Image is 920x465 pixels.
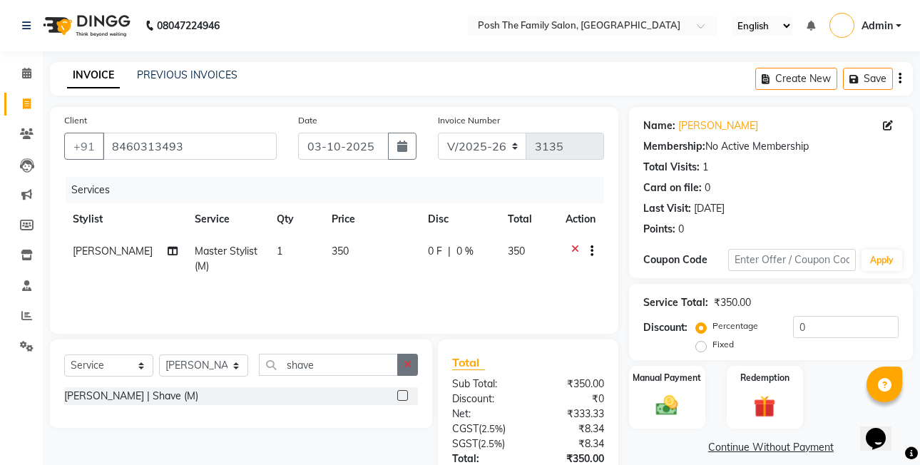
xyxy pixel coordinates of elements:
div: 0 [705,180,710,195]
div: Net: [441,407,528,421]
label: Client [64,114,87,127]
div: ( ) [441,421,528,436]
div: ₹350.00 [528,377,614,392]
div: 0 [678,222,684,237]
input: Enter Offer / Coupon Code [728,249,856,271]
span: SGST [452,437,478,450]
div: Sub Total: [441,377,528,392]
div: ₹333.33 [528,407,614,421]
span: 350 [332,245,349,257]
span: Total [452,355,485,370]
div: Name: [643,118,675,133]
span: Master Stylist (M) [195,245,257,272]
a: Continue Without Payment [632,440,910,455]
div: Discount: [441,392,528,407]
th: Price [323,203,419,235]
th: Total [499,203,557,235]
b: 08047224946 [157,6,220,46]
a: INVOICE [67,63,120,88]
a: [PERSON_NAME] [678,118,758,133]
input: Search by Name/Mobile/Email/Code [103,133,277,160]
a: PREVIOUS INVOICES [137,68,237,81]
th: Qty [268,203,323,235]
div: Services [66,177,615,203]
span: 0 % [456,244,474,259]
button: Save [843,68,893,90]
input: Search or Scan [259,354,398,376]
button: Create New [755,68,837,90]
div: ₹350.00 [714,295,751,310]
span: CGST [452,422,479,435]
label: Redemption [740,372,789,384]
span: 0 F [428,244,442,259]
span: Admin [862,19,893,34]
div: Coupon Code [643,252,728,267]
button: +91 [64,133,104,160]
div: Card on file: [643,180,702,195]
th: Stylist [64,203,186,235]
div: No Active Membership [643,139,899,154]
div: Discount: [643,320,688,335]
th: Disc [419,203,499,235]
label: Manual Payment [633,372,701,384]
span: 350 [508,245,525,257]
label: Fixed [712,338,734,351]
div: ₹0 [528,392,614,407]
div: ₹8.34 [528,436,614,451]
div: Membership: [643,139,705,154]
img: _cash.svg [649,393,685,419]
div: [DATE] [694,201,725,216]
span: 2.5% [481,423,503,434]
img: Admin [829,13,854,38]
th: Service [186,203,268,235]
span: 2.5% [481,438,502,449]
th: Action [557,203,604,235]
span: | [448,244,451,259]
div: 1 [702,160,708,175]
label: Percentage [712,320,758,332]
span: 1 [277,245,282,257]
label: Invoice Number [438,114,500,127]
div: ₹8.34 [528,421,614,436]
img: _gift.svg [747,393,782,420]
span: [PERSON_NAME] [73,245,153,257]
div: Service Total: [643,295,708,310]
div: Total Visits: [643,160,700,175]
div: Last Visit: [643,201,691,216]
div: [PERSON_NAME] | Shave (M) [64,389,198,404]
div: Points: [643,222,675,237]
div: ( ) [441,436,528,451]
img: logo [36,6,134,46]
label: Date [298,114,317,127]
iframe: chat widget [860,408,906,451]
button: Apply [862,250,902,271]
